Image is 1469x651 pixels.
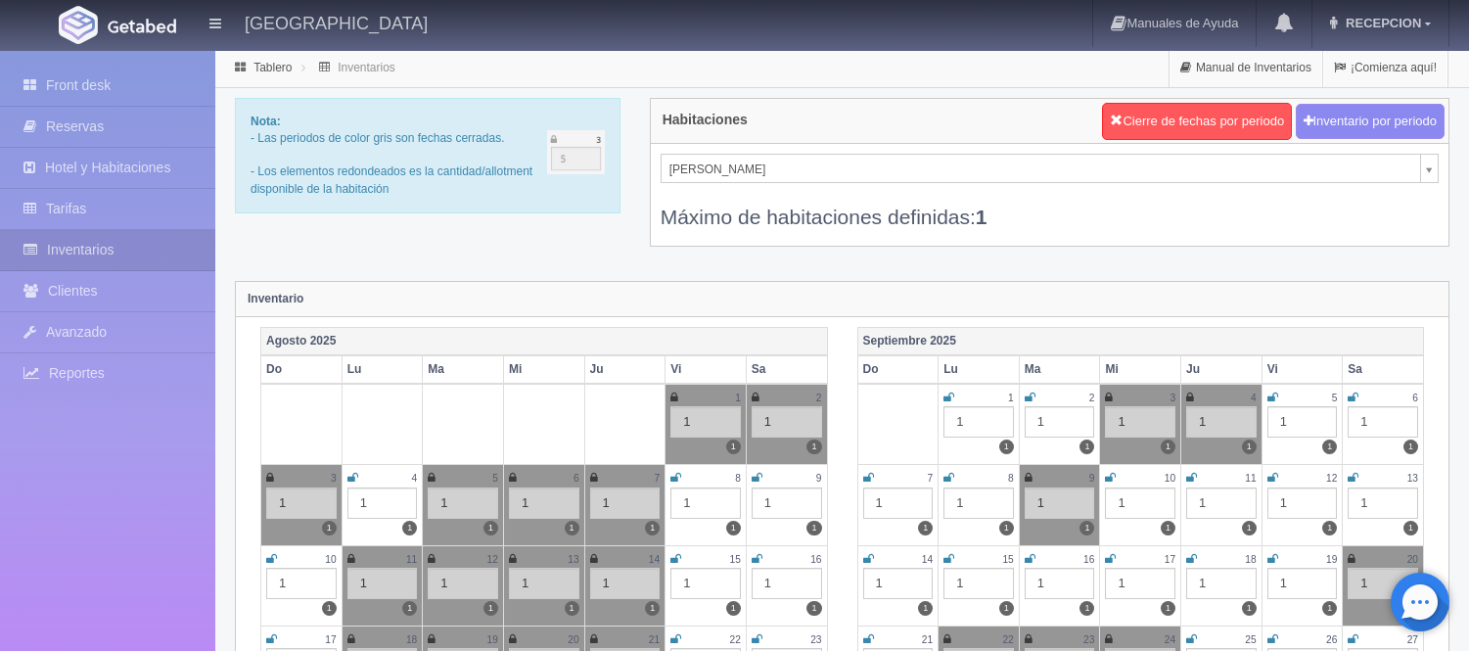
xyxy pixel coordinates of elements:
small: 3 [331,473,337,484]
label: 1 [726,440,741,454]
div: 1 [1267,568,1338,599]
small: 9 [1089,473,1095,484]
img: Getabed [108,19,176,33]
label: 1 [1242,440,1257,454]
small: 2 [1089,393,1095,403]
label: 1 [645,601,660,616]
div: 1 [590,568,661,599]
small: 4 [1251,393,1257,403]
label: 1 [999,440,1014,454]
a: ¡Comienza aquí! [1323,49,1447,87]
label: 1 [726,601,741,616]
span: [PERSON_NAME] [669,155,1412,184]
small: 3 [1170,393,1175,403]
div: 1 [509,568,579,599]
div: 1 [670,488,741,519]
div: 1 [943,406,1014,438]
div: 1 [428,488,498,519]
label: 1 [483,521,498,535]
small: 13 [1407,473,1418,484]
small: 21 [649,634,660,645]
small: 22 [730,634,741,645]
small: 23 [810,634,821,645]
small: 27 [1407,634,1418,645]
div: 1 [1186,488,1257,519]
button: Inventario por periodo [1296,104,1445,140]
small: 11 [406,554,417,565]
small: 9 [816,473,822,484]
label: 1 [1322,440,1337,454]
small: 14 [649,554,660,565]
div: 1 [863,488,934,519]
th: Vi [666,355,747,384]
label: 1 [1079,601,1094,616]
div: 1 [752,488,822,519]
div: 1 [863,568,934,599]
strong: Inventario [248,292,303,305]
small: 4 [412,473,418,484]
label: 1 [402,601,417,616]
a: Manual de Inventarios [1170,49,1322,87]
div: 1 [1025,406,1095,438]
th: Vi [1262,355,1343,384]
th: Mi [1100,355,1181,384]
small: 12 [1326,473,1337,484]
label: 1 [1161,521,1175,535]
div: 1 [266,488,337,519]
label: 1 [322,521,337,535]
th: Ma [1019,355,1100,384]
div: 1 [670,406,741,438]
div: 1 [266,568,337,599]
small: 7 [927,473,933,484]
a: Tablero [253,61,292,74]
span: RECEPCION [1341,16,1421,30]
small: 18 [1245,554,1256,565]
th: Lu [342,355,423,384]
h4: [GEOGRAPHIC_DATA] [245,10,428,34]
small: 25 [1245,634,1256,645]
label: 1 [806,440,821,454]
div: 1 [1267,406,1338,438]
small: 22 [1002,634,1013,645]
b: Nota: [251,115,281,128]
th: Sa [746,355,827,384]
small: 18 [406,634,417,645]
label: 1 [645,521,660,535]
label: 1 [806,521,821,535]
label: 1 [726,521,741,535]
th: Do [261,355,343,384]
div: 1 [1105,488,1175,519]
div: - Las periodos de color gris son fechas cerradas. - Los elementos redondeados es la cantidad/allo... [235,98,620,213]
small: 23 [1083,634,1094,645]
small: 26 [1326,634,1337,645]
a: Inventarios [338,61,395,74]
small: 1 [735,393,741,403]
th: Mi [503,355,584,384]
div: 1 [428,568,498,599]
small: 10 [325,554,336,565]
a: [PERSON_NAME] [661,154,1439,183]
th: Agosto 2025 [261,327,828,355]
small: 12 [487,554,498,565]
div: 1 [1025,488,1095,519]
div: 1 [1105,568,1175,599]
small: 13 [568,554,578,565]
div: 1 [1186,406,1257,438]
label: 1 [1161,440,1175,454]
th: Septiembre 2025 [857,327,1424,355]
small: 19 [1326,554,1337,565]
img: Getabed [59,6,98,44]
small: 2 [816,393,822,403]
small: 6 [574,473,579,484]
img: cutoff.png [547,130,605,174]
th: Sa [1343,355,1424,384]
label: 1 [1403,440,1418,454]
div: 1 [1025,568,1095,599]
small: 19 [487,634,498,645]
small: 1 [1008,393,1014,403]
th: Ju [584,355,666,384]
small: 17 [1165,554,1175,565]
small: 20 [1407,554,1418,565]
div: 1 [1186,568,1257,599]
div: Máximo de habitaciones definidas: [661,183,1439,231]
